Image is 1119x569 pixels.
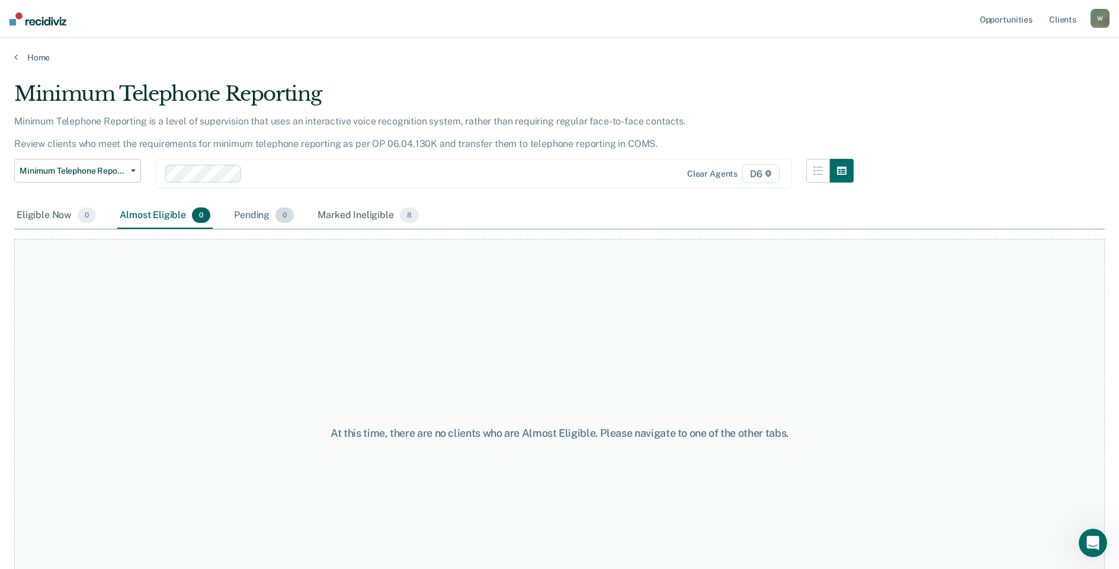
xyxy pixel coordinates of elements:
div: Clear agents [687,169,738,179]
button: Minimum Telephone Reporting [14,159,141,183]
div: Almost Eligible0 [117,203,213,229]
span: Minimum Telephone Reporting [20,166,126,176]
div: Minimum Telephone Reporting [14,82,854,116]
span: 0 [275,207,294,223]
iframe: Intercom live chat [1079,529,1107,557]
a: Home [14,52,1105,63]
div: Eligible Now0 [14,203,98,229]
span: 8 [400,207,419,223]
button: W [1091,9,1110,28]
span: 0 [192,207,210,223]
img: Recidiviz [9,12,66,25]
span: D6 [742,164,780,183]
div: Marked Ineligible8 [315,203,421,229]
p: Minimum Telephone Reporting is a level of supervision that uses an interactive voice recognition ... [14,116,686,149]
div: At this time, there are no clients who are Almost Eligible. Please navigate to one of the other t... [287,427,832,440]
span: 0 [78,207,96,223]
div: Pending0 [232,203,296,229]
